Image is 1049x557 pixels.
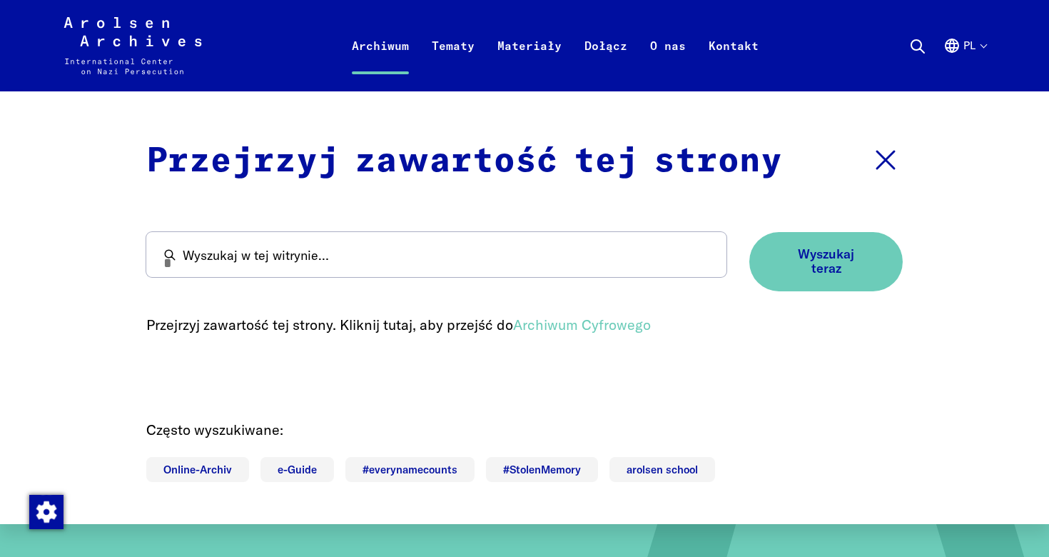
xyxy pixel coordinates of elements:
[260,457,334,482] a: e-Guide
[486,457,598,482] a: #StolenMemory
[146,314,903,336] p: Przejrzyj zawartość tej strony. Kliknij tutaj, aby przejść do
[146,136,782,187] p: Przejrzyj zawartość tej strony
[573,34,639,91] a: Dołącz
[340,34,420,91] a: Archiwum
[340,17,770,74] nav: Podstawowy
[609,457,715,482] a: arolsen school
[943,37,986,89] button: Polski, wybór języka
[146,457,249,482] a: Online-Archiv
[697,34,770,91] a: Kontakt
[513,316,651,333] a: Archiwum Cyfrowego
[420,34,486,91] a: Tematy
[486,34,573,91] a: Materiały
[146,419,903,441] p: Często wyszukiwane:
[29,495,64,529] img: Zmienić zgodę
[784,247,868,276] span: Wyszukaj teraz
[639,34,697,91] a: O nas
[345,457,475,482] a: #everynamecounts
[749,232,903,291] button: Wyszukaj teraz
